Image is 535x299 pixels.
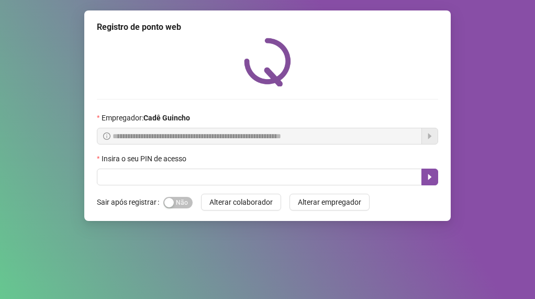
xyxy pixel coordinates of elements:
[97,194,163,211] label: Sair após registrar
[143,114,190,122] strong: Cadê Guincho
[426,173,434,181] span: caret-right
[209,196,273,208] span: Alterar colaborador
[102,112,190,124] span: Empregador :
[289,194,370,211] button: Alterar empregador
[201,194,281,211] button: Alterar colaborador
[97,21,438,34] div: Registro de ponto web
[298,196,361,208] span: Alterar empregador
[244,38,291,86] img: QRPoint
[103,132,110,140] span: info-circle
[97,153,193,164] label: Insira o seu PIN de acesso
